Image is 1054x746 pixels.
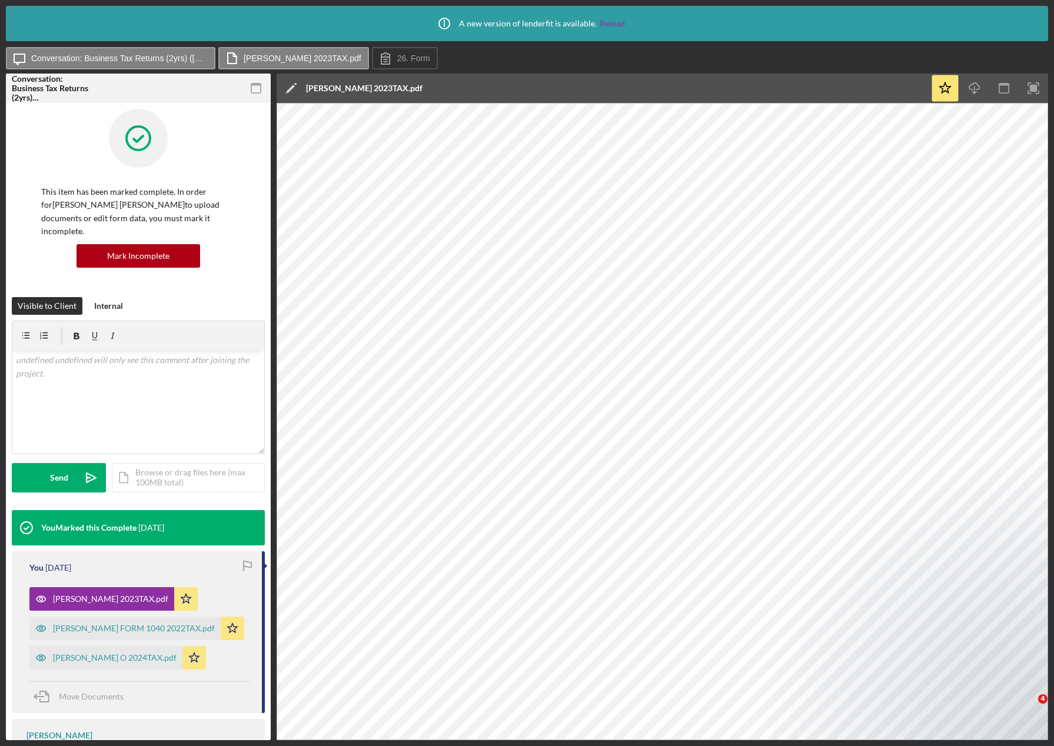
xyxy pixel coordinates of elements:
div: Internal [94,297,123,315]
p: This item has been marked complete. In order for [PERSON_NAME] [PERSON_NAME] to upload documents ... [41,185,235,238]
div: You [29,563,44,572]
div: [PERSON_NAME] O 2024TAX.pdf [53,653,177,662]
span: Move Documents [59,691,124,701]
button: Send [12,463,106,492]
time: 2025-06-17 20:47 [138,523,164,532]
div: Conversation: Business Tax Returns (2yrs) ([PERSON_NAME] R.) [12,74,94,102]
div: [PERSON_NAME] FORM 1040 2022TAX.pdf [53,624,215,633]
div: Mark Incomplete [107,244,169,268]
iframe: Intercom live chat [1014,694,1042,722]
button: Move Documents [29,682,135,711]
button: [PERSON_NAME] 2023TAX.pdf [29,587,198,611]
span: 4 [1038,694,1048,704]
button: Visible to Client [12,297,82,315]
div: [PERSON_NAME] [26,731,92,740]
div: A new version of lenderfit is available. [430,9,625,38]
button: [PERSON_NAME] O 2024TAX.pdf [29,646,206,670]
button: [PERSON_NAME] 2023TAX.pdf [218,47,369,69]
div: Visible to Client [18,297,77,315]
button: Internal [88,297,129,315]
label: 26. Form [397,54,430,63]
div: [PERSON_NAME] 2023TAX.pdf [306,84,423,93]
button: [PERSON_NAME] FORM 1040 2022TAX.pdf [29,617,244,640]
a: Reload [600,19,625,28]
label: [PERSON_NAME] 2023TAX.pdf [244,54,361,63]
div: [PERSON_NAME] 2023TAX.pdf [53,594,168,604]
div: Send [50,463,68,492]
label: Conversation: Business Tax Returns (2yrs) ([PERSON_NAME] R.) [31,54,208,63]
button: Conversation: Business Tax Returns (2yrs) ([PERSON_NAME] R.) [6,47,215,69]
div: You Marked this Complete [41,523,137,532]
button: 26. Form [372,47,438,69]
button: Mark Incomplete [77,244,200,268]
time: 2025-06-17 20:36 [45,563,71,572]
